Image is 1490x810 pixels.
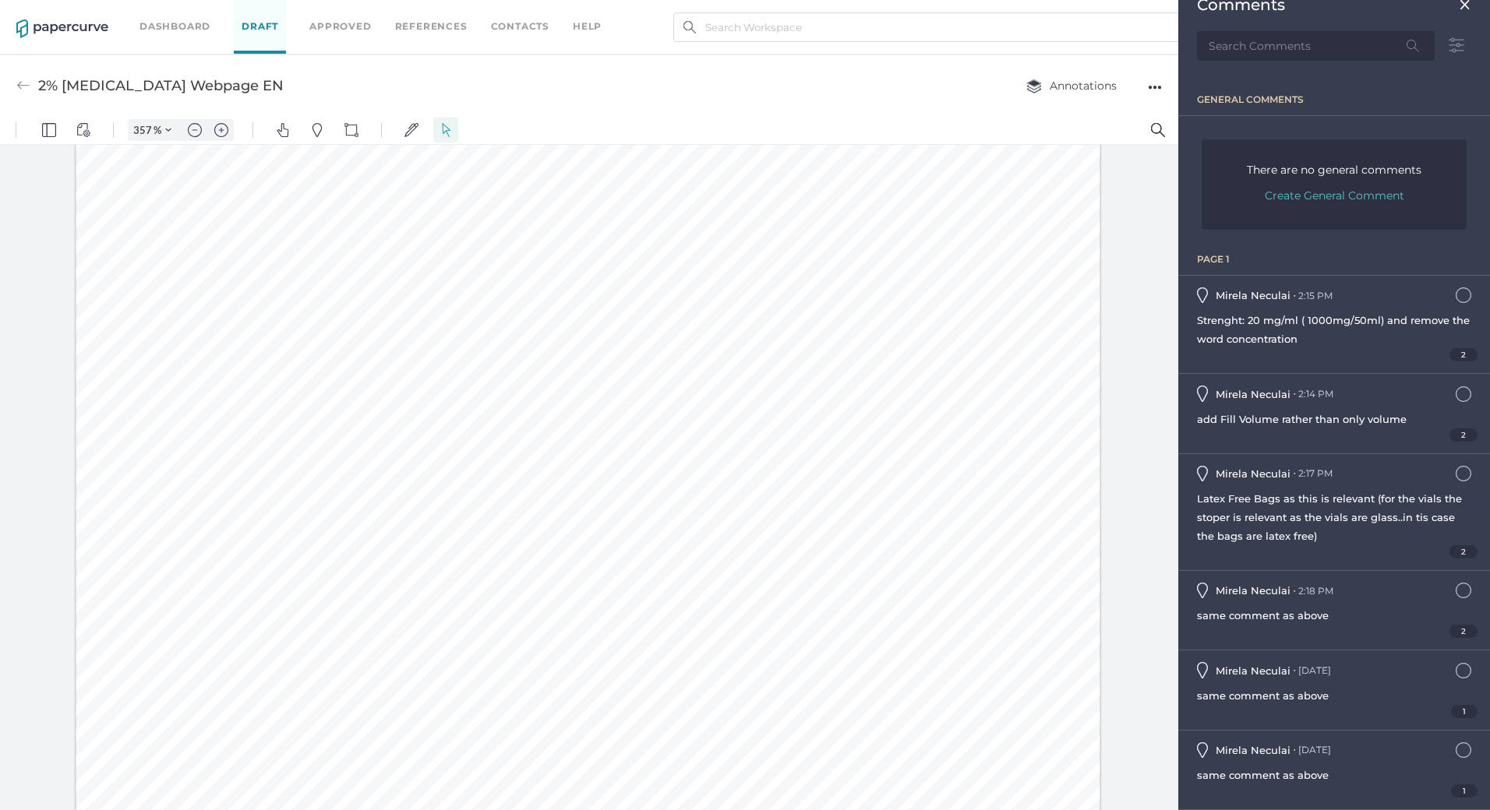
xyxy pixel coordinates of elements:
[1449,428,1478,442] span: 2
[154,8,161,20] span: %
[1026,79,1117,93] span: Annotations
[1294,294,1295,298] div: ●
[399,2,424,26] button: Signatures
[1151,7,1165,21] img: default-magnifying-glass.svg
[1197,742,1208,758] img: pindrop-comments.0907555c.svg
[1451,705,1478,718] span: 1
[1294,748,1295,752] div: ●
[1011,71,1132,100] button: Annotations
[1026,79,1042,93] img: annotation-layers.cc6d0e6b.svg
[683,21,696,33] img: search.bf03fe8b.svg
[1197,662,1208,678] img: pindrop-comments.0907555c.svg
[1298,585,1333,597] div: 2:18 PM
[491,18,549,35] a: Contacts
[129,7,154,21] input: Set zoom
[1146,2,1170,26] button: Search
[1451,784,1478,798] span: 1
[76,7,90,21] img: default-viewcontrols.svg
[1197,466,1208,481] img: pindrop-comments.0907555c.svg
[165,11,171,17] img: chevron.svg
[1148,76,1162,98] div: ●●●
[1456,742,1471,758] img: icn-comment-not-resolved.7e303350.svg
[433,2,458,26] button: Select
[1456,287,1471,303] img: icn-comment-not-resolved.7e303350.svg
[404,7,418,21] img: default-sign.svg
[276,7,290,21] img: default-pan.svg
[139,18,210,35] a: Dashboard
[1294,392,1295,396] div: ●
[1197,253,1490,265] div: page 1
[182,3,207,25] button: Zoom out
[1298,664,1331,676] div: [DATE]
[1197,583,1208,598] img: pindrop-comments.0907555c.svg
[1197,386,1208,401] img: pindrop-comments.0907555c.svg
[1216,744,1291,756] span: Mirela Neculai
[16,79,30,93] img: back-arrow-grey.72011ae3.svg
[1197,492,1462,542] span: Latex Free Bags as this is relevant (for the vials the stoper is relevant as the vials are glass....
[1298,388,1333,400] div: 2:14 PM
[1216,664,1291,677] span: Mirela Neculai
[1449,545,1478,558] span: 2
[1442,30,1471,61] img: sort-filter-icon.84b2c6ed.svg
[573,18,602,35] div: help
[1197,314,1470,345] span: Strenght: 20 mg/ml ( 1000mg/50ml) and remove the word concentration
[439,7,453,21] img: default-select.svg
[1449,625,1478,638] span: 2
[1456,386,1471,402] img: icn-comment-not-resolved.7e303350.svg
[209,3,234,25] button: Zoom in
[16,19,108,38] img: papercurve-logo-colour.7244d18c.svg
[1249,177,1420,206] button: Create General Comment
[1197,287,1208,303] img: pindrop-comments.0907555c.svg
[1298,744,1331,755] div: [DATE]
[673,12,1242,42] input: Search Workspace
[42,7,56,21] img: default-leftsidepanel.svg
[305,2,330,26] button: Pins
[1197,609,1329,622] span: same comment as above
[1298,290,1333,301] div: 2:15 PM
[1294,471,1295,475] div: ●
[1197,689,1329,702] span: same comment as above
[1197,31,1435,61] input: Search Comments
[1456,466,1471,481] img: icn-comment-not-resolved.7e303350.svg
[214,7,228,21] img: default-plus.svg
[1197,93,1490,105] div: general comments
[1247,163,1421,177] span: There are no general comments
[1197,413,1407,425] span: add Fill Volume rather than only volume
[1456,663,1471,678] img: icn-comment-not-resolved.7e303350.svg
[1265,185,1404,206] span: Create General Comment
[270,2,295,26] button: Pan
[188,7,202,21] img: default-minus.svg
[1456,583,1471,598] img: icn-comment-not-resolved.7e303350.svg
[1216,388,1291,400] span: Mirela Neculai
[71,2,96,26] button: View Controls
[1294,589,1295,593] div: ●
[1197,769,1329,781] span: same comment as above
[344,7,358,21] img: shapes-icon.svg
[1298,467,1333,479] div: 2:17 PM
[339,2,364,26] button: Shapes
[1216,467,1291,480] span: Mirela Neculai
[1216,289,1291,301] span: Mirela Neculai
[309,18,371,35] a: Approved
[37,2,62,26] button: Panel
[156,3,181,25] button: Zoom Controls
[310,7,324,21] img: default-pin.svg
[1294,668,1295,672] div: ●
[1216,584,1291,597] span: Mirela Neculai
[1449,348,1478,361] span: 2
[395,18,468,35] a: References
[38,71,284,100] div: 2% [MEDICAL_DATA] Webpage EN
